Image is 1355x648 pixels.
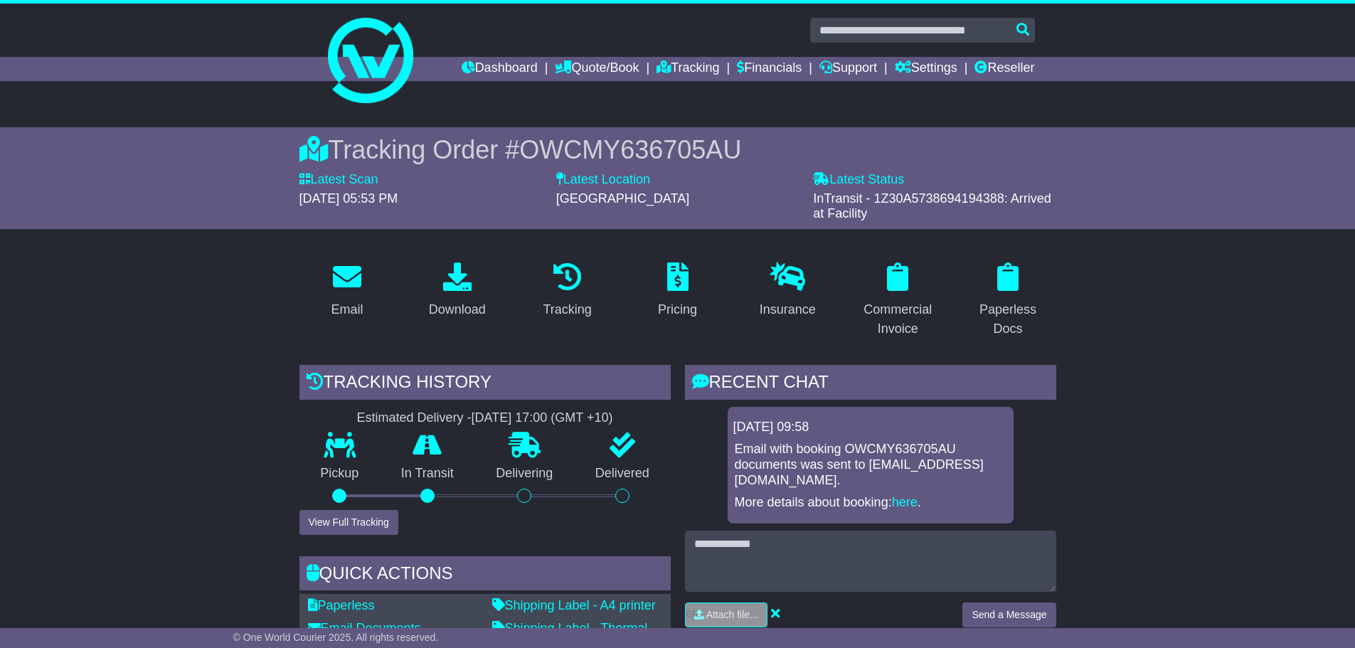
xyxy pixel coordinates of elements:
[308,598,375,612] a: Paperless
[813,191,1051,221] span: InTransit - 1Z30A5738694194388: Arrived at Facility
[685,365,1056,403] div: RECENT CHAT
[299,410,671,426] div: Estimated Delivery -
[299,466,381,482] p: Pickup
[555,57,639,81] a: Quote/Book
[299,365,671,403] div: Tracking history
[543,300,591,319] div: Tracking
[299,191,398,206] span: [DATE] 05:53 PM
[649,257,706,324] a: Pricing
[735,495,1006,511] p: More details about booking: .
[233,632,439,643] span: © One World Courier 2025. All rights reserved.
[819,57,877,81] a: Support
[974,57,1034,81] a: Reseller
[658,300,697,319] div: Pricing
[556,191,689,206] span: [GEOGRAPHIC_DATA]
[859,300,937,339] div: Commercial Invoice
[895,57,957,81] a: Settings
[299,510,398,535] button: View Full Tracking
[737,57,802,81] a: Financials
[308,621,421,635] a: Email Documents
[760,300,816,319] div: Insurance
[380,466,475,482] p: In Transit
[299,172,378,188] label: Latest Scan
[733,420,1008,435] div: [DATE] 09:58
[657,57,719,81] a: Tracking
[574,466,671,482] p: Delivered
[735,442,1006,488] p: Email with booking OWCMY636705AU documents was sent to [EMAIL_ADDRESS][DOMAIN_NAME].
[322,257,372,324] a: Email
[556,172,650,188] label: Latest Location
[850,257,946,344] a: Commercial Invoice
[429,300,486,319] div: Download
[475,466,575,482] p: Delivering
[969,300,1047,339] div: Paperless Docs
[299,556,671,595] div: Quick Actions
[462,57,538,81] a: Dashboard
[420,257,495,324] a: Download
[533,257,600,324] a: Tracking
[331,300,363,319] div: Email
[472,410,613,426] div: [DATE] 17:00 (GMT +10)
[299,134,1056,165] div: Tracking Order #
[960,257,1056,344] a: Paperless Docs
[813,172,904,188] label: Latest Status
[892,495,918,509] a: here
[492,598,656,612] a: Shipping Label - A4 printer
[962,602,1056,627] button: Send a Message
[750,257,825,324] a: Insurance
[519,135,741,164] span: OWCMY636705AU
